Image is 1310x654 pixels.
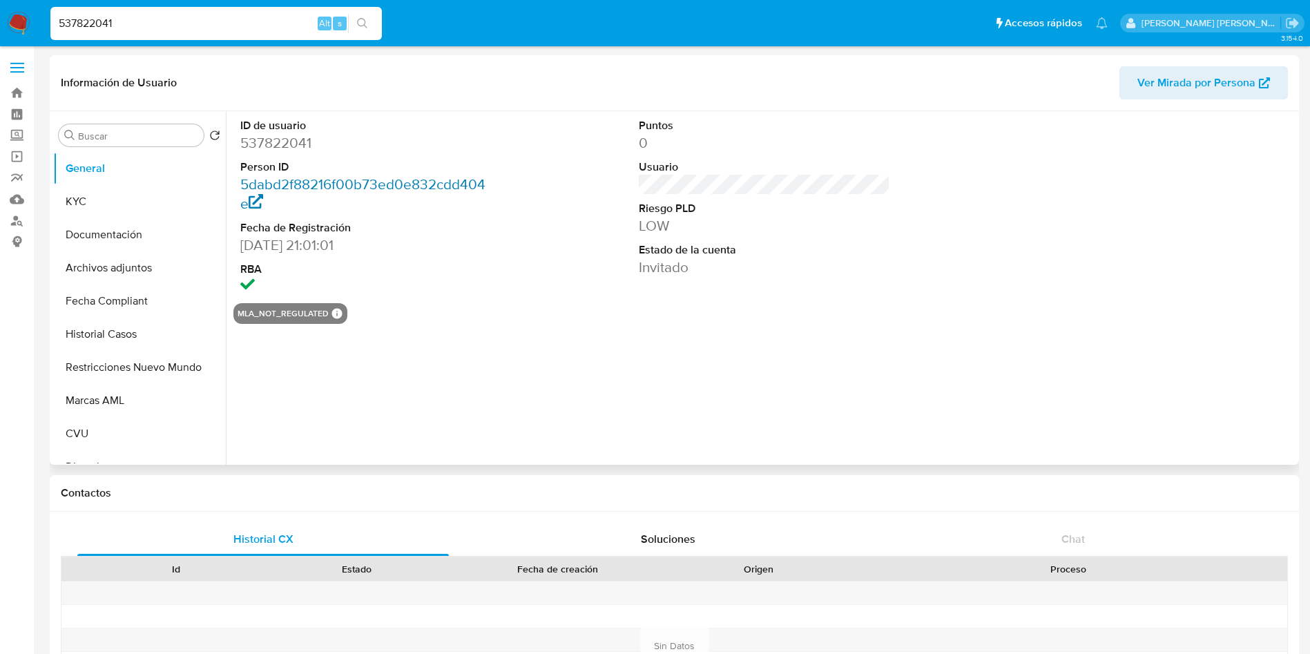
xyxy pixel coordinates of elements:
[61,76,177,90] h1: Información de Usuario
[1137,66,1255,99] span: Ver Mirada por Persona
[240,220,492,235] dt: Fecha de Registración
[639,216,891,235] dd: LOW
[1096,17,1108,29] a: Notificaciones
[53,318,226,351] button: Historial Casos
[61,486,1288,500] h1: Contactos
[53,351,226,384] button: Restricciones Nuevo Mundo
[348,14,376,33] button: search-icon
[319,17,330,30] span: Alt
[53,218,226,251] button: Documentación
[240,262,492,277] dt: RBA
[240,235,492,255] dd: [DATE] 21:01:01
[53,152,226,185] button: General
[64,130,75,141] button: Buscar
[53,251,226,285] button: Archivos adjuntos
[1005,16,1082,30] span: Accesos rápidos
[53,417,226,450] button: CVU
[641,531,695,547] span: Soluciones
[240,118,492,133] dt: ID de usuario
[53,450,226,483] button: Direcciones
[678,562,840,576] div: Origen
[209,130,220,145] button: Volver al orden por defecto
[1285,16,1300,30] a: Salir
[238,311,329,316] button: mla_not_regulated
[240,174,485,213] a: 5dabd2f88216f00b73ed0e832cdd404e
[53,285,226,318] button: Fecha Compliant
[338,17,342,30] span: s
[240,160,492,175] dt: Person ID
[233,531,293,547] span: Historial CX
[457,562,659,576] div: Fecha de creación
[95,562,257,576] div: Id
[276,562,438,576] div: Estado
[639,258,891,277] dd: Invitado
[639,242,891,258] dt: Estado de la cuenta
[1119,66,1288,99] button: Ver Mirada por Persona
[639,118,891,133] dt: Puntos
[50,15,382,32] input: Buscar usuario o caso...
[78,130,198,142] input: Buscar
[1061,531,1085,547] span: Chat
[53,384,226,417] button: Marcas AML
[859,562,1278,576] div: Proceso
[639,160,891,175] dt: Usuario
[53,185,226,218] button: KYC
[1142,17,1281,30] p: sandra.helbardt@mercadolibre.com
[639,133,891,153] dd: 0
[639,201,891,216] dt: Riesgo PLD
[240,133,492,153] dd: 537822041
